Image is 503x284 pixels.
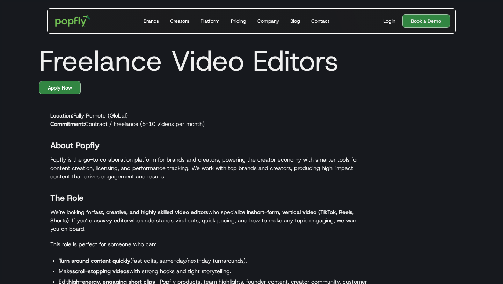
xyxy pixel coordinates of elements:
p: This role is perfect for someone who can: [50,240,369,249]
a: Company [255,9,282,33]
strong: savvy editor [97,217,129,224]
a: Apply Now [39,81,81,94]
h1: Freelance Video Editors [34,44,469,78]
p: Popfly is the go-to collaboration platform for brands and creators, powering the creator economy ... [50,156,369,181]
a: Platform [198,9,223,33]
a: Blog [287,9,303,33]
p: ‍ Fully Remote (Global) Contract / Freelance (5-10 videos per month) [50,112,369,128]
a: Creators [167,9,192,33]
li: (fast edits, same-day/next-day turnarounds). [59,256,369,266]
div: Brands [144,17,159,24]
div: Blog [290,17,300,24]
div: Creators [170,17,189,24]
strong: The Role [50,192,83,204]
div: Pricing [231,17,246,24]
a: Contact [308,9,332,33]
a: Book a Demo [402,14,450,28]
div: Company [257,17,279,24]
strong: Location: [50,112,73,119]
div: Platform [201,17,220,24]
div: Login [383,17,395,24]
strong: Turn around content quickly [59,257,130,264]
strong: fast, creative, and highly skilled video editors [93,208,208,216]
strong: Commitment: [50,120,85,128]
div: Contact [311,17,329,24]
a: Login [380,17,398,24]
a: home [50,10,95,31]
a: Brands [141,9,162,33]
li: Make with strong hooks and tight storytelling. [59,266,369,277]
a: Pricing [228,9,249,33]
p: We’re looking for who specialize in . If you’re a who understands viral cuts, quick pacing, and h... [50,208,369,233]
strong: scroll-stopping videos [72,268,129,275]
strong: About Popfly [50,140,100,151]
